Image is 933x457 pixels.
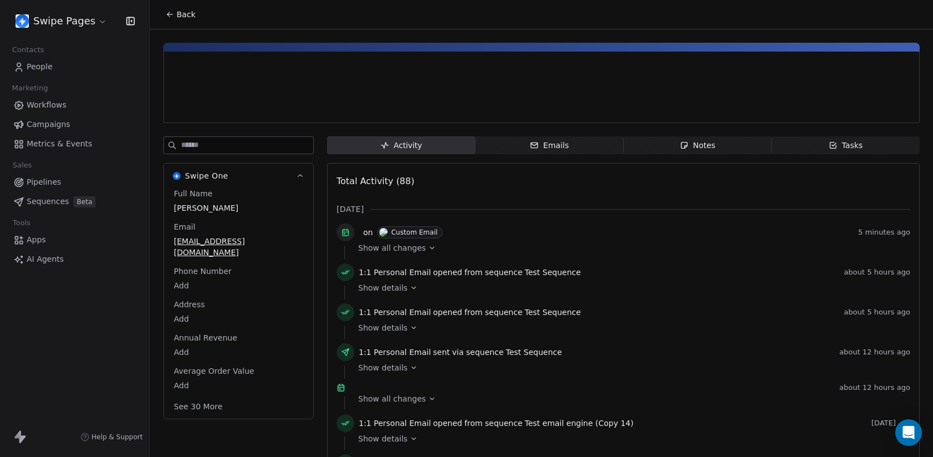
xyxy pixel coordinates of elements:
span: from sequence [464,307,523,318]
a: Show details [358,282,902,293]
a: Show all changes [358,393,902,404]
span: via sequence [452,347,504,358]
span: Metrics & Events [27,138,92,150]
span: Test Sequence [506,347,562,358]
span: AI Agents [27,253,64,265]
span: Apps [27,234,46,246]
span: 1:1 Personal Email [359,267,431,278]
a: Campaigns [9,115,141,134]
span: Pipelines [27,176,61,188]
img: C [379,228,388,237]
span: Annual Revenue [172,332,239,343]
a: Apps [9,231,141,249]
a: Metrics & Events [9,135,141,153]
span: Test email engine (Copy 14) [525,418,634,429]
span: opened [433,267,462,278]
span: Swipe One [185,170,228,181]
span: Contacts [7,42,49,58]
span: [EMAIL_ADDRESS][DOMAIN_NAME] [174,236,303,258]
span: 5 minutes ago [858,228,910,237]
span: Address [172,299,207,310]
span: Back [177,9,195,20]
span: Show all changes [358,242,426,253]
a: Pipelines [9,173,141,191]
span: Add [174,380,303,391]
button: See 30 More [167,397,229,417]
span: on [363,227,373,238]
span: Sales [8,157,37,174]
div: Swipe OneSwipe One [164,188,313,419]
div: Emails [530,140,569,151]
span: Swipe Pages [33,14,96,28]
a: Show details [358,322,902,333]
span: Show details [358,362,408,373]
span: Add [174,313,303,324]
span: opened [433,307,462,318]
span: about 12 hours ago [839,383,910,392]
span: Workflows [27,99,67,111]
span: Show all changes [358,393,426,404]
span: from sequence [464,267,523,278]
span: [DATE] [337,204,364,215]
span: Phone Number [172,266,234,277]
span: Total Activity (88) [337,176,414,186]
div: Notes [680,140,715,151]
button: Back [159,4,202,24]
a: Show all changes [358,242,902,253]
span: Average Order Value [172,365,257,377]
span: Tools [8,215,35,231]
span: Email [172,221,198,232]
a: Show details [358,362,902,373]
span: People [27,61,53,73]
span: about 12 hours ago [839,348,910,357]
span: Help & Support [92,433,143,441]
span: Beta [73,196,96,207]
span: Show details [358,433,408,444]
span: about 5 hours ago [844,308,910,317]
a: SequencesBeta [9,192,141,211]
img: user_01J93QE9VH11XXZQZDP4TWZEES.jpg [16,14,29,28]
span: 1:1 Personal Email [359,307,431,318]
a: People [9,58,141,76]
div: Open Intercom Messenger [895,419,922,446]
span: 1:1 Personal Email [359,418,431,429]
span: Show details [358,282,408,293]
a: Show details [358,433,902,444]
span: Sequences [27,196,69,207]
span: Marketing [7,80,53,97]
span: Show details [358,322,408,333]
span: from sequence [464,418,523,429]
a: AI Agents [9,250,141,268]
a: Workflows [9,96,141,114]
div: Tasks [829,140,863,151]
span: [DATE] [871,419,910,428]
span: opened [433,418,462,429]
span: Add [174,347,303,358]
span: Test Sequence [525,267,581,278]
span: Full Name [172,188,215,199]
img: Swipe One [173,172,180,180]
button: Swipe OneSwipe One [164,164,313,188]
span: 1:1 Personal Email [359,347,431,358]
span: [PERSON_NAME] [174,202,303,214]
span: Campaigns [27,119,70,130]
span: Test Sequence [525,307,581,318]
span: sent [433,347,450,358]
a: Help & Support [81,433,143,441]
span: about 5 hours ago [844,268,910,277]
span: Add [174,280,303,291]
button: Swipe Pages [13,12,109,31]
div: Custom Email [391,228,437,236]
